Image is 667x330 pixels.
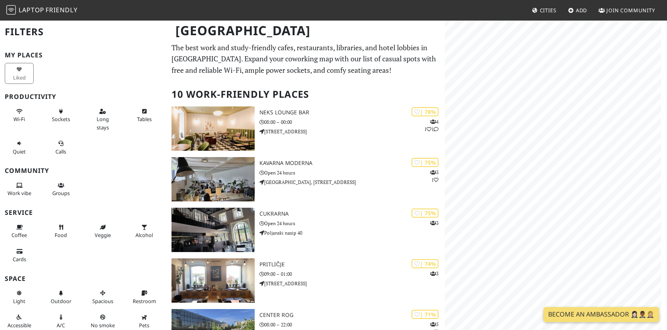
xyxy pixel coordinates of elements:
[5,221,34,242] button: Coffee
[169,20,443,42] h1: [GEOGRAPHIC_DATA]
[430,169,438,184] p: 3 1
[55,148,66,155] span: Video/audio calls
[137,116,152,123] span: Work-friendly tables
[52,190,70,197] span: Group tables
[167,157,445,201] a: Kavarna Moderna | 75% 31 Kavarna Moderna Open 24 hours [GEOGRAPHIC_DATA], [STREET_ADDRESS]
[8,322,31,329] span: Accessible
[172,258,255,303] img: Pritličje
[412,310,438,319] div: | 71%
[5,93,162,101] h3: Productivity
[19,6,44,14] span: Laptop
[95,231,111,239] span: Veggie
[5,137,34,158] button: Quiet
[172,208,255,252] img: Cukrarna
[6,4,78,17] a: LaptopFriendly LaptopFriendly
[5,209,162,216] h3: Service
[5,275,162,283] h3: Space
[13,116,25,123] span: Stable Wi-Fi
[13,256,26,263] span: Credit cards
[5,167,162,174] h3: Community
[259,321,445,328] p: 08:00 – 22:00
[259,312,445,319] h3: Center Rog
[259,261,445,268] h3: Pritličje
[167,106,445,151] a: Neks Lounge Bar | 78% 411 Neks Lounge Bar 08:00 – 00:00 [STREET_ADDRESS]
[51,298,71,305] span: Outdoor area
[5,179,34,200] button: Work vibe
[5,245,34,266] button: Cards
[172,82,440,106] h2: 10 Work-Friendly Places
[11,231,27,239] span: Coffee
[259,280,445,287] p: [STREET_ADDRESS]
[529,3,560,17] a: Cities
[8,190,31,197] span: People working
[259,270,445,278] p: 09:00 – 01:00
[88,286,117,307] button: Spacious
[57,322,65,329] span: Air conditioned
[606,7,655,14] span: Join Community
[172,157,255,201] img: Kavarna Moderna
[412,209,438,218] div: | 75%
[565,3,591,17] a: Add
[595,3,658,17] a: Join Community
[424,118,438,133] p: 4 1 1
[139,322,149,329] span: Pet friendly
[259,128,445,135] p: [STREET_ADDRESS]
[259,220,445,227] p: Open 24 hours
[88,221,117,242] button: Veggie
[130,221,159,242] button: Alcohol
[46,137,75,158] button: Calls
[88,105,117,134] button: Long stays
[130,286,159,307] button: Restroom
[46,286,75,307] button: Outdoor
[46,221,75,242] button: Food
[130,105,159,126] button: Tables
[5,105,34,126] button: Wi-Fi
[576,7,587,14] span: Add
[97,116,109,131] span: Long stays
[13,148,26,155] span: Quiet
[412,158,438,167] div: | 75%
[52,116,70,123] span: Power sockets
[13,298,25,305] span: Natural light
[6,5,16,15] img: LaptopFriendly
[167,208,445,252] a: Cukrarna | 75% 3 Cukrarna Open 24 hours Poljanski nasip 40
[430,219,438,227] p: 3
[92,298,113,305] span: Spacious
[259,211,445,217] h3: Cukrarna
[543,307,659,322] a: Become an Ambassador 🤵🏻‍♀️🤵🏾‍♂️🤵🏼‍♀️
[412,259,438,268] div: | 74%
[172,106,255,151] img: Neks Lounge Bar
[259,169,445,176] p: Open 24 hours
[55,231,67,239] span: Food
[540,7,556,14] span: Cities
[46,105,75,126] button: Sockets
[5,286,34,307] button: Light
[259,109,445,116] h3: Neks Lounge Bar
[412,107,438,116] div: | 78%
[172,42,440,76] p: The best work and study-friendly cafes, restaurants, libraries, and hotel lobbies in [GEOGRAPHIC_...
[5,20,162,44] h2: Filters
[259,160,445,167] h3: Kavarna Moderna
[5,51,162,59] h3: My Places
[133,298,156,305] span: Restroom
[91,322,115,329] span: Smoke free
[167,258,445,303] a: Pritličje | 74% 3 Pritličje 09:00 – 01:00 [STREET_ADDRESS]
[430,270,438,277] p: 3
[135,231,153,239] span: Alcohol
[259,118,445,126] p: 08:00 – 00:00
[259,178,445,186] p: [GEOGRAPHIC_DATA], [STREET_ADDRESS]
[46,179,75,200] button: Groups
[46,6,77,14] span: Friendly
[259,229,445,237] p: Poljanski nasip 40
